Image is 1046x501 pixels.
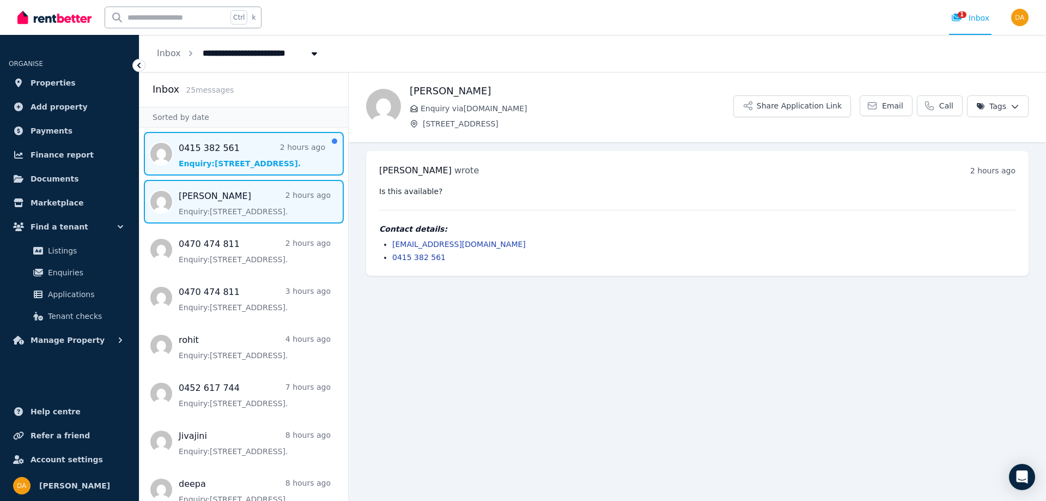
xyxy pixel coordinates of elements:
span: Add property [31,100,88,113]
a: 0415 382 5612 hours agoEnquiry:[STREET_ADDRESS]. [179,142,325,169]
span: Account settings [31,453,103,466]
a: Applications [13,283,126,305]
img: Drew Andrea [13,477,31,494]
a: Finance report [9,144,130,166]
nav: Breadcrumb [139,35,337,72]
span: Properties [31,76,76,89]
span: [PERSON_NAME] [379,165,452,176]
time: 2 hours ago [970,166,1015,175]
img: Drew Andrea [1011,9,1029,26]
a: rohit4 hours agoEnquiry:[STREET_ADDRESS]. [179,334,331,361]
span: wrote [454,165,479,176]
span: Marketplace [31,196,83,209]
pre: Is this available? [379,186,1015,197]
a: Documents [9,168,130,190]
a: [EMAIL_ADDRESS][DOMAIN_NAME] [392,240,526,249]
button: Share Application Link [733,95,851,117]
a: Refer a friend [9,425,130,446]
div: Open Intercom Messenger [1009,464,1035,490]
a: Marketplace [9,192,130,214]
h2: Inbox [153,82,179,97]
div: Sorted by date [139,107,348,128]
span: Listings [48,244,121,257]
a: Enquiries [13,262,126,283]
a: Add property [9,96,130,118]
span: Refer a friend [31,429,90,442]
span: [PERSON_NAME] [39,479,110,492]
span: Manage Property [31,334,105,347]
a: 0415 382 561 [392,253,446,262]
span: Call [939,100,953,111]
a: Help centre [9,401,130,422]
span: ORGANISE [9,60,43,68]
a: 0470 474 8113 hours agoEnquiry:[STREET_ADDRESS]. [179,286,331,313]
a: 0452 617 7447 hours agoEnquiry:[STREET_ADDRESS]. [179,382,331,409]
span: k [252,13,256,22]
span: 1 [958,11,966,18]
span: Documents [31,172,79,185]
span: Ctrl [230,10,247,25]
span: Email [882,100,903,111]
span: Enquiry via [DOMAIN_NAME] [421,103,733,114]
span: Applications [48,288,121,301]
a: Jivajini8 hours agoEnquiry:[STREET_ADDRESS]. [179,430,331,457]
a: Account settings [9,449,130,470]
a: Payments [9,120,130,142]
img: Shailesh [366,89,401,124]
h4: Contact details: [379,224,1015,234]
span: [STREET_ADDRESS] [423,118,733,129]
span: 25 message s [186,86,234,94]
a: Inbox [157,48,181,58]
a: Email [860,95,913,116]
span: Finance report [31,148,94,161]
img: RentBetter [17,9,92,26]
div: Inbox [951,13,989,23]
span: Enquiries [48,266,121,279]
button: Manage Property [9,329,130,351]
button: Find a tenant [9,216,130,238]
a: Call [917,95,963,116]
span: Payments [31,124,72,137]
a: Listings [13,240,126,262]
span: Find a tenant [31,220,88,233]
span: Help centre [31,405,81,418]
span: Tags [976,101,1006,112]
a: Tenant checks [13,305,126,327]
a: 0470 474 8112 hours agoEnquiry:[STREET_ADDRESS]. [179,238,331,265]
a: Properties [9,72,130,94]
a: [PERSON_NAME]2 hours agoEnquiry:[STREET_ADDRESS]. [179,190,331,217]
button: Tags [967,95,1029,117]
span: Tenant checks [48,310,121,323]
h1: [PERSON_NAME] [410,83,733,99]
